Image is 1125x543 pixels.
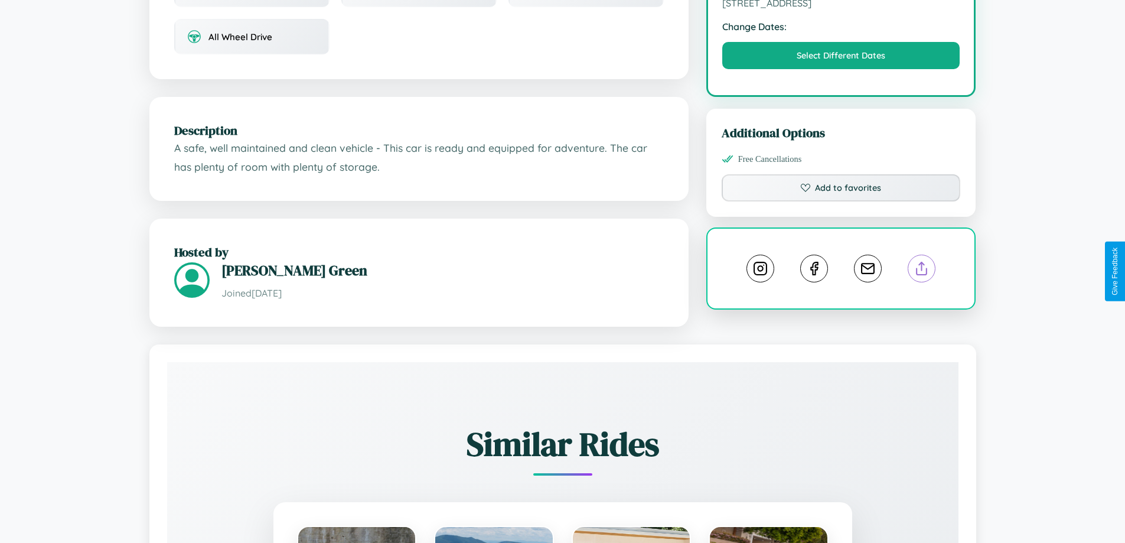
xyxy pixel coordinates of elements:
[174,139,664,176] p: A safe, well maintained and clean vehicle - This car is ready and equipped for adventure. The car...
[738,154,802,164] span: Free Cancellations
[221,261,664,280] h3: [PERSON_NAME] Green
[221,285,664,302] p: Joined [DATE]
[174,243,664,261] h2: Hosted by
[208,421,917,467] h2: Similar Rides
[208,31,272,43] span: All Wheel Drive
[722,124,961,141] h3: Additional Options
[722,174,961,201] button: Add to favorites
[1111,248,1119,295] div: Give Feedback
[722,42,960,69] button: Select Different Dates
[722,21,960,32] strong: Change Dates:
[174,122,664,139] h2: Description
